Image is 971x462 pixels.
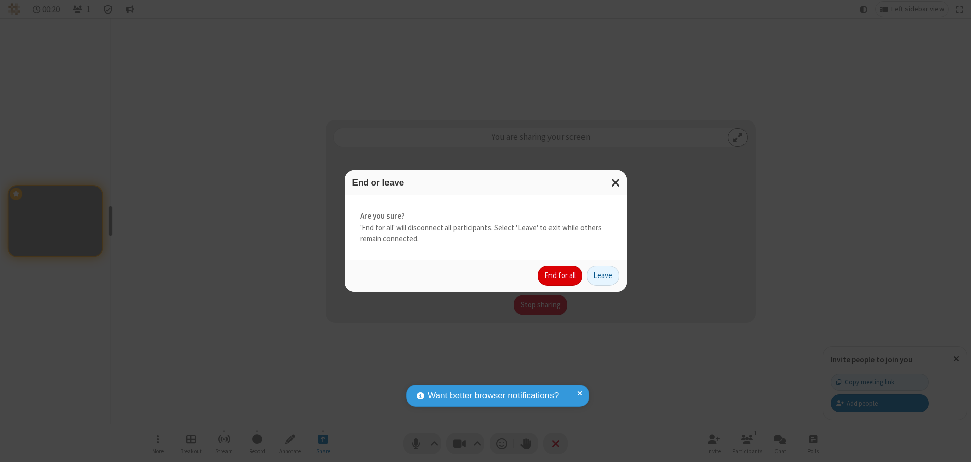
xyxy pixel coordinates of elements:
[538,266,582,286] button: End for all
[605,170,627,195] button: Close modal
[360,210,611,222] strong: Are you sure?
[428,389,559,403] span: Want better browser notifications?
[587,266,619,286] button: Leave
[352,178,619,188] h3: End or leave
[345,195,627,260] div: 'End for all' will disconnect all participants. Select 'Leave' to exit while others remain connec...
